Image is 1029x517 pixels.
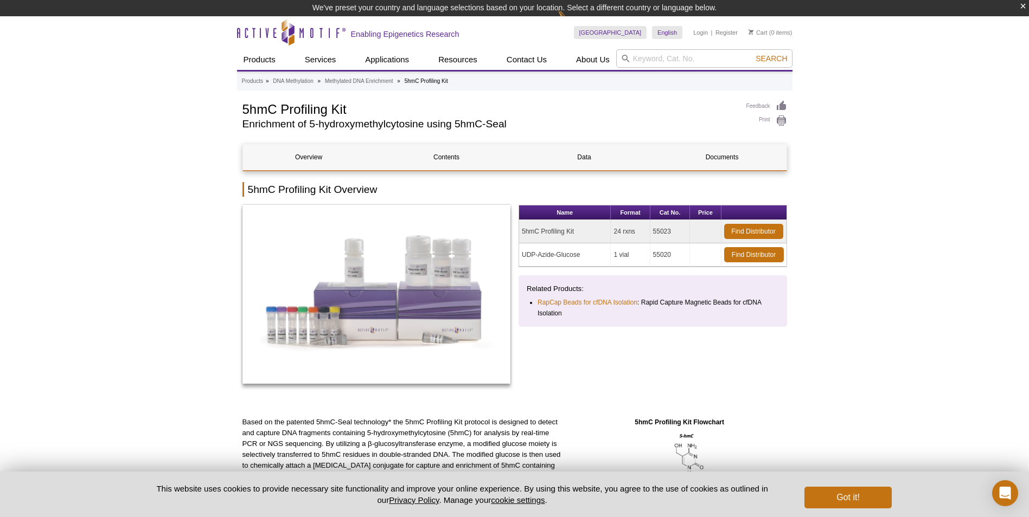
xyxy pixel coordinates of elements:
a: Applications [359,49,416,70]
li: (0 items) [749,26,792,39]
button: Search [752,54,790,63]
p: Based on the patented 5hmC-Seal technology* the 5hmC Profiling Kit protocol is designed to detect... [242,417,564,493]
a: Services [298,49,343,70]
a: Methylated DNA Enrichment [325,76,393,86]
li: : Rapid Capture Magnetic Beads for cfDNA Isolation [538,297,769,319]
p: Related Products: [527,283,779,294]
a: Documents [656,144,788,170]
li: » [266,78,269,84]
a: English [652,26,682,39]
a: Cart [749,29,768,36]
li: | [711,26,713,39]
td: 24 rxns [611,220,650,243]
a: Find Distributor [724,224,783,239]
th: Name [519,205,611,220]
h2: Enabling Epigenetics Research [351,29,459,39]
img: 5hmC Profiling Kit [242,205,511,384]
th: Price [690,205,721,220]
a: DNA Methylation [273,76,313,86]
p: This website uses cookies to provide necessary site functionality and improve your online experie... [138,483,787,506]
span: Search [756,54,787,63]
img: Your Cart [749,29,753,35]
div: Open Intercom Messenger [992,480,1018,506]
li: 5hmC Profiling Kit [405,78,448,84]
a: Find Distributor [724,247,784,262]
a: [GEOGRAPHIC_DATA] [574,26,647,39]
td: 1 vial [611,243,650,267]
a: RapCap Beads for cfDNA Isolation [538,297,637,308]
a: Print [746,115,787,127]
a: Register [715,29,738,36]
button: Got it! [804,487,891,508]
h1: 5hmC Profiling Kit [242,100,736,117]
td: 55020 [650,243,691,267]
a: Resources [432,49,484,70]
a: Privacy Policy [389,495,439,505]
td: UDP-Azide-Glucose [519,243,611,267]
td: 5hmC Profiling Kit [519,220,611,243]
h2: Enrichment of 5-hydroxymethylcytosine using 5hmC-Seal [242,119,736,129]
button: cookie settings [491,495,545,505]
strong: 5hmC Profiling Kit Flowchart [635,418,724,426]
a: Overview [243,144,375,170]
th: Cat No. [650,205,691,220]
a: Contents [381,144,513,170]
a: Data [519,144,650,170]
a: Products [242,76,263,86]
a: Products [237,49,282,70]
li: » [318,78,321,84]
a: Feedback [746,100,787,112]
li: » [397,78,400,84]
a: Login [693,29,708,36]
img: Change Here [558,8,586,34]
td: 55023 [650,220,691,243]
input: Keyword, Cat. No. [616,49,792,68]
a: Contact Us [500,49,553,70]
a: About Us [570,49,616,70]
h2: 5hmC Profiling Kit Overview [242,182,787,197]
th: Format [611,205,650,220]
